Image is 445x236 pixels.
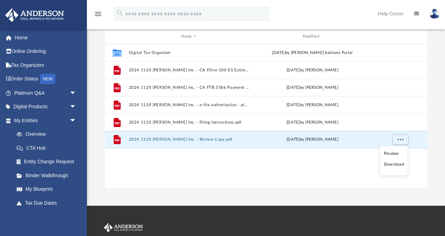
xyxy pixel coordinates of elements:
[5,100,87,114] a: Digital Productsarrow_drop_down
[116,9,124,17] i: search
[94,10,102,18] i: menu
[375,33,424,40] div: id
[252,136,372,143] div: by [PERSON_NAME]
[10,196,87,210] a: Tax Due Dates
[103,223,144,232] img: Anderson Advisors Platinum Portal
[252,33,372,40] div: Modified
[108,33,125,40] div: id
[5,210,83,224] a: My Anderson Teamarrow_drop_down
[384,150,404,157] li: Preview
[286,137,300,141] span: [DATE]
[3,8,66,22] img: Anderson Advisors Platinum Portal
[10,182,83,196] a: My Blueprint
[40,74,55,84] div: NEW
[252,67,372,73] div: by [PERSON_NAME]
[5,86,87,100] a: Platinum Q&Aarrow_drop_down
[94,13,102,18] a: menu
[129,50,249,55] button: Digital Tax Organizer
[286,103,300,107] span: [DATE]
[70,113,83,128] span: arrow_drop_down
[129,137,249,142] button: 2024 1120 [PERSON_NAME] Inc. - Review Copy.pdf
[252,49,372,56] div: [DATE] by [PERSON_NAME] Advisors Portal
[429,9,440,19] img: User Pic
[10,155,87,169] a: Entity Change Request
[252,102,372,108] div: by [PERSON_NAME]
[10,168,87,182] a: Binder Walkthrough
[384,161,404,168] li: Download
[70,86,83,100] span: arrow_drop_down
[286,68,300,72] span: [DATE]
[128,33,249,40] div: Name
[70,210,83,224] span: arrow_drop_down
[252,119,372,125] div: by [PERSON_NAME]
[105,44,427,188] div: grid
[5,58,87,72] a: Tax Organizers
[5,31,87,45] a: Home
[129,85,249,90] button: 2024 1120 [PERSON_NAME] Inc. - CA FTB 3586 Payment Voucher.pdf
[5,72,87,86] a: Order StatusNEW
[5,45,87,58] a: Online Ordering
[252,84,372,91] div: by [PERSON_NAME]
[10,127,87,141] a: Overview
[129,120,249,125] button: 2024 1120 [PERSON_NAME] Inc. - Filing Instructions.pdf
[10,141,87,155] a: CTA Hub
[286,120,300,124] span: [DATE]
[286,85,300,89] span: [DATE]
[129,68,249,72] button: 2024 1120 [PERSON_NAME] Inc. - CA FOrm 100-ES Estimated Tax Payment.pdf
[5,113,87,127] a: My Entitiesarrow_drop_down
[392,134,408,145] button: More options
[70,100,83,114] span: arrow_drop_down
[380,146,408,176] ul: More options
[129,103,249,107] button: 2024 1120 [PERSON_NAME] Inc. - e-file authorization - please sign.pdf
